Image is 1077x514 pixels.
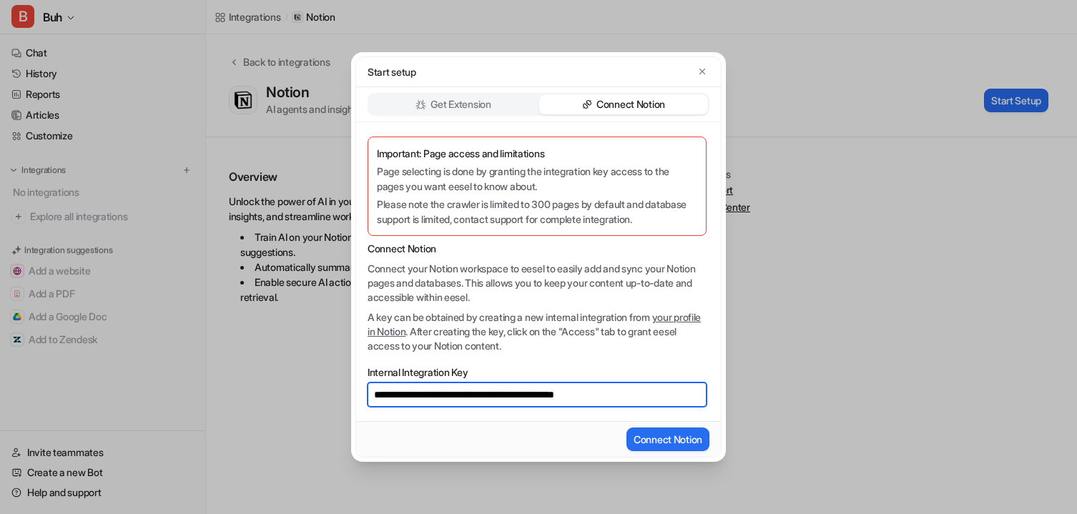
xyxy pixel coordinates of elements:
p: A key can be obtained by creating a new internal integration from . After creating the key, click... [368,310,707,353]
p: Start setup [368,64,416,79]
p: Important: Page access and limitations [377,146,697,161]
p: Page selecting is done by granting the integration key access to the pages you want eesel to know... [377,164,697,194]
p: Get Extension [431,97,491,112]
p: Connect Notion [596,97,665,112]
label: Internal Integration Key [368,365,707,380]
button: Connect Notion [626,427,709,451]
p: Connect your Notion workspace to eesel to easily add and sync your Notion pages and databases. Th... [368,262,707,305]
p: Connect Notion [368,242,707,256]
p: Please note the crawler is limited to 300 pages by default and database support is limited, conta... [377,197,697,227]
